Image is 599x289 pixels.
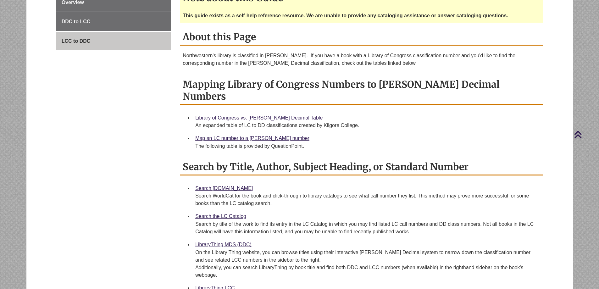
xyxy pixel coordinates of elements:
[183,13,508,18] strong: This guide exists as a self-help reference resource. We are unable to provide any cataloging assi...
[195,122,538,129] div: An expanded table of LC to DD classifications created by Kilgore College.
[195,115,323,120] a: Library of Congress vs. [PERSON_NAME] Decimal Table
[195,192,538,207] div: Search WorldCat for the book and click-through to library catalogs to see what call number they l...
[574,130,597,139] a: Back to Top
[62,38,91,44] span: LCC to DDC
[195,220,538,236] div: Search by title of the work to find its entry in the LC Catalog in which you may find listed LC c...
[195,186,253,191] a: Search [DOMAIN_NAME]
[180,29,543,46] h2: About this Page
[62,19,91,24] span: DDC to LCC
[56,32,171,51] a: LCC to DDC
[195,249,538,279] div: On the Library Thing website, you can browse titles using their interactive [PERSON_NAME] Decimal...
[180,76,543,105] h2: Mapping Library of Congress Numbers to [PERSON_NAME] Decimal Numbers
[180,159,543,175] h2: Search by Title, Author, Subject Heading, or Standard Number
[195,142,538,150] div: The following table is provided by QuestionPoint.
[183,52,540,67] p: Northwestern's library is classified in [PERSON_NAME]. If you have a book with a Library of Congr...
[195,214,246,219] a: Search the LC Catalog
[56,12,171,31] a: DDC to LCC
[195,242,252,247] a: LibraryThing MDS (DDC)
[195,136,309,141] a: Map an LC number to a [PERSON_NAME] number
